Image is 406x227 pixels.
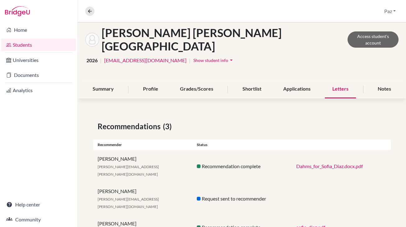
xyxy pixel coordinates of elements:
span: | [189,57,191,64]
div: Request sent to recommender [192,195,291,202]
button: Show student infoarrow_drop_down [193,55,235,65]
img: Bridge-U [5,6,30,16]
i: arrow_drop_down [228,57,234,63]
div: [PERSON_NAME] [93,187,192,210]
button: Paz [381,5,399,17]
div: Profile [136,80,166,98]
span: Show student info [193,58,228,63]
div: Summary [85,80,121,98]
a: Home [1,24,76,36]
a: Students [1,39,76,51]
a: Community [1,213,76,226]
a: Universities [1,54,76,66]
div: Recommendation complete [192,163,291,170]
div: [PERSON_NAME] [93,155,192,177]
a: [EMAIL_ADDRESS][DOMAIN_NAME] [104,57,187,64]
span: | [100,57,102,64]
span: 2026 [86,57,98,64]
div: Applications [276,80,318,98]
h1: [PERSON_NAME] [PERSON_NAME][GEOGRAPHIC_DATA] [102,26,348,53]
a: Access student's account [348,31,399,48]
span: [PERSON_NAME][EMAIL_ADDRESS][PERSON_NAME][DOMAIN_NAME] [98,164,159,177]
div: Notes [370,80,399,98]
a: Help center [1,198,76,211]
span: Recommendations [98,121,163,132]
img: Sofia Díaz Salazar's avatar [85,33,99,47]
div: Shortlist [235,80,269,98]
a: Dahms_for_Sofia_Diaz.docx.pdf [296,163,363,169]
a: Documents [1,69,76,81]
span: (3) [163,121,174,132]
a: Analytics [1,84,76,97]
div: Grades/Scores [173,80,221,98]
span: [PERSON_NAME][EMAIL_ADDRESS][PERSON_NAME][DOMAIN_NAME] [98,197,159,209]
div: Recommender [93,142,192,148]
div: Letters [325,80,356,98]
div: Status [192,142,291,148]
